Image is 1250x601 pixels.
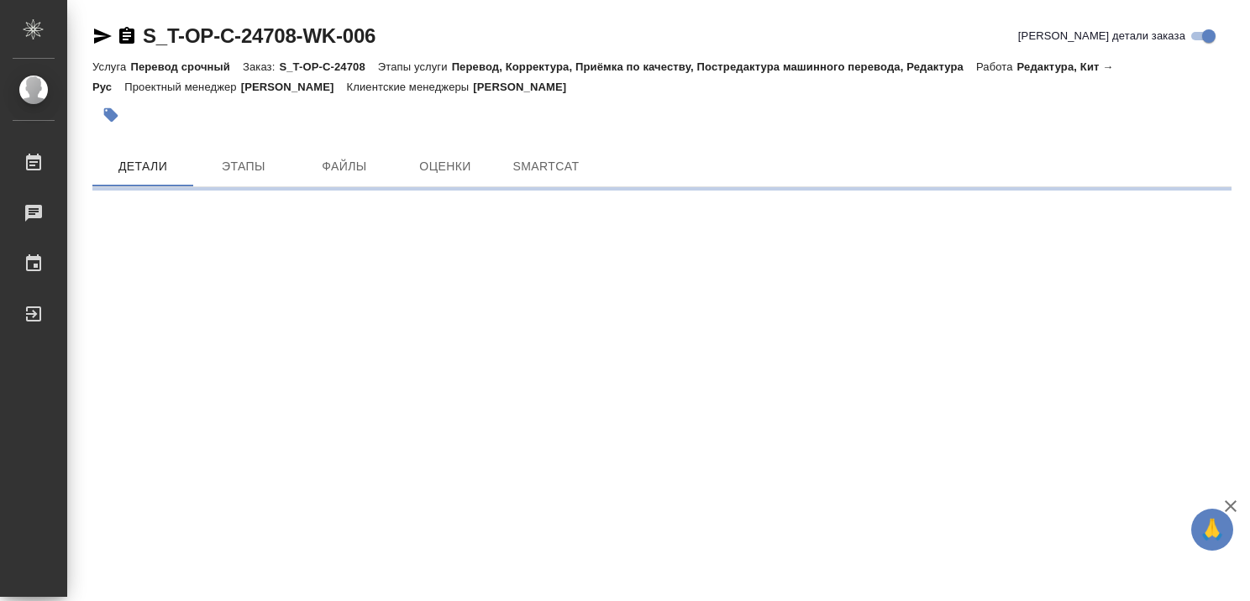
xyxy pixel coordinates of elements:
p: [PERSON_NAME] [473,81,579,93]
span: Детали [102,156,183,177]
span: [PERSON_NAME] детали заказа [1018,28,1185,44]
button: Скопировать ссылку [117,26,137,46]
p: Перевод срочный [130,60,243,73]
p: Проектный менеджер [124,81,240,93]
button: 🙏 [1191,509,1233,551]
p: Клиентские менеджеры [347,81,474,93]
p: Перевод, Корректура, Приёмка по качеству, Постредактура машинного перевода, Редактура [452,60,976,73]
p: [PERSON_NAME] [241,81,347,93]
button: Добавить тэг [92,97,129,133]
p: Этапы услуги [378,60,452,73]
p: Работа [976,60,1017,73]
p: S_T-OP-C-24708 [279,60,377,73]
span: Оценки [405,156,486,177]
button: Скопировать ссылку для ЯМессенджера [92,26,113,46]
span: 🙏 [1198,512,1226,547]
span: SmartCat [506,156,586,177]
a: S_T-OP-C-24708-WK-006 [143,24,376,47]
span: Файлы [304,156,385,177]
span: Этапы [203,156,284,177]
p: Заказ: [243,60,279,73]
p: Услуга [92,60,130,73]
